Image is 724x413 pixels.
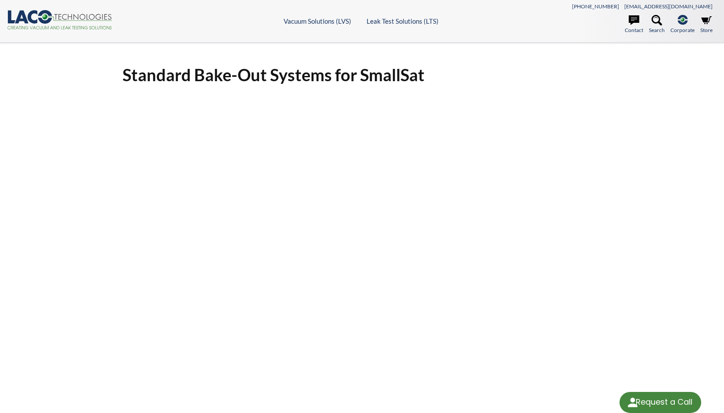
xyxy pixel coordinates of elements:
[670,26,695,34] span: Corporate
[284,17,351,25] a: Vacuum Solutions (LVS)
[636,392,692,412] div: Request a Call
[624,3,713,10] a: [EMAIL_ADDRESS][DOMAIN_NAME]
[122,64,602,86] h1: Standard Bake-Out Systems for SmallSat
[626,395,640,409] img: round button
[367,17,439,25] a: Leak Test Solutions (LTS)
[700,15,713,34] a: Store
[625,15,643,34] a: Contact
[649,15,665,34] a: Search
[620,392,701,413] div: Request a Call
[572,3,619,10] a: [PHONE_NUMBER]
